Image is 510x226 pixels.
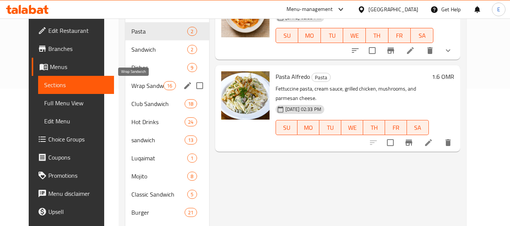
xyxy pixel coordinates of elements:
[276,28,299,43] button: SU
[48,153,108,162] span: Coupons
[287,5,333,14] div: Menu-management
[369,30,385,41] span: TH
[439,42,457,60] button: show more
[48,44,108,53] span: Branches
[48,207,108,216] span: Upsell
[125,131,209,149] div: sandwich13
[444,46,453,55] svg: Show Choices
[131,63,188,72] div: Dishes
[131,190,188,199] span: Classic Sandwich
[346,42,364,60] button: sort-choices
[44,80,108,89] span: Sections
[131,45,188,54] span: Sandwich
[185,135,197,145] div: items
[366,122,382,133] span: TH
[187,45,197,54] div: items
[185,137,196,144] span: 13
[125,95,209,113] div: Club Sandwich18
[363,120,385,135] button: TH
[185,209,196,216] span: 21
[125,185,209,203] div: Classic Sandwich5
[388,28,411,43] button: FR
[424,138,433,147] a: Edit menu item
[187,27,197,36] div: items
[414,30,430,41] span: SA
[48,171,108,180] span: Promotions
[188,64,196,71] span: 9
[188,46,196,53] span: 2
[439,134,457,152] button: delete
[131,135,185,145] span: sandwich
[125,58,209,77] div: Dishes9
[276,71,310,82] span: Pasta Alfredo
[125,113,209,131] div: Hot Drinks24
[282,106,324,113] span: [DATE] 02:33 PM
[164,82,175,89] span: 16
[343,28,366,43] button: WE
[131,99,185,108] span: Club Sandwich
[497,5,500,14] span: E
[38,112,114,130] a: Edit Menu
[311,73,331,82] div: Pasta
[32,166,114,184] a: Promotions
[188,173,196,180] span: 8
[185,99,197,108] div: items
[344,122,360,133] span: WE
[125,203,209,221] div: Burger21
[187,172,197,181] div: items
[32,203,114,221] a: Upsell
[391,30,408,41] span: FR
[163,81,176,90] div: items
[276,120,298,135] button: SU
[432,71,454,82] h6: 1.6 OMR
[279,30,296,41] span: SU
[131,208,185,217] span: Burger
[131,154,188,163] span: Luqaimat
[312,73,330,82] span: Pasta
[382,135,398,151] span: Select to update
[32,130,114,148] a: Choice Groups
[300,122,316,133] span: MO
[421,42,439,60] button: delete
[131,117,185,126] span: Hot Drinks
[188,28,196,35] span: 2
[38,76,114,94] a: Sections
[131,172,188,181] span: Mojito
[50,62,108,71] span: Menus
[276,84,429,103] p: Fettuccine pasta, cream sauce, grilled chicken, mushrooms, and parmesan cheese.
[382,42,400,60] button: Branch-specific-item
[32,40,114,58] a: Branches
[410,122,426,133] span: SA
[388,122,404,133] span: FR
[125,40,209,58] div: Sandwich2
[185,117,197,126] div: items
[346,30,363,41] span: WE
[125,22,209,40] div: Pasta2
[319,120,341,135] button: TU
[297,120,319,135] button: MO
[322,122,338,133] span: TU
[321,28,344,43] button: TU
[366,28,388,43] button: TH
[125,77,209,95] div: Wrap Sandwich16edit
[188,155,196,162] span: 1
[411,28,433,43] button: SA
[301,30,318,41] span: MO
[185,118,196,126] span: 24
[400,134,418,152] button: Branch-specific-item
[324,30,341,41] span: TU
[368,5,418,14] div: [GEOGRAPHIC_DATA]
[32,184,114,203] a: Menu disclaimer
[125,167,209,185] div: Mojito8
[32,58,114,76] a: Menus
[131,27,188,36] span: Pasta
[125,149,209,167] div: Luqaimat1
[182,80,193,91] button: edit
